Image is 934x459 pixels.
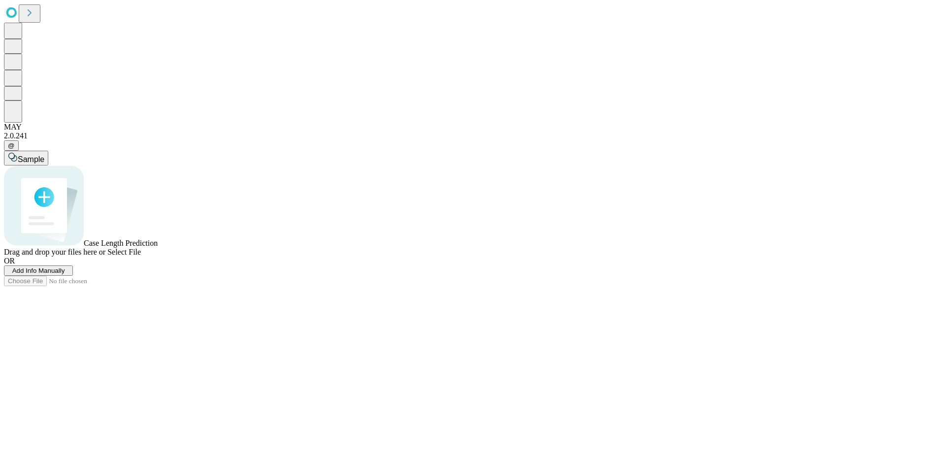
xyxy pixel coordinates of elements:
[4,248,105,256] span: Drag and drop your files here or
[4,151,48,165] button: Sample
[4,140,19,151] button: @
[12,267,65,274] span: Add Info Manually
[4,265,73,276] button: Add Info Manually
[4,131,930,140] div: 2.0.241
[4,257,15,265] span: OR
[4,123,930,131] div: MAY
[8,142,15,149] span: @
[107,248,141,256] span: Select File
[84,239,158,247] span: Case Length Prediction
[18,155,44,164] span: Sample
